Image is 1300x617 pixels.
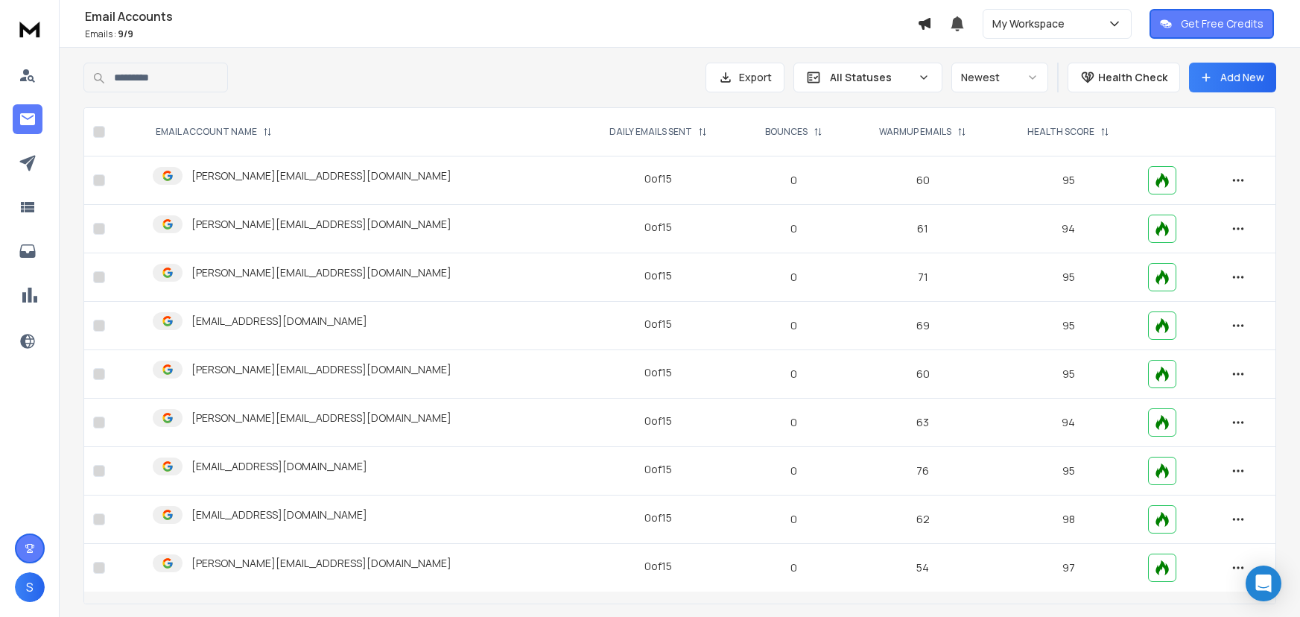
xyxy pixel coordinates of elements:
div: 0 of 15 [644,365,672,380]
div: 0 of 15 [644,414,672,428]
p: 0 [749,173,840,188]
div: 0 of 15 [644,317,672,332]
div: 0 of 15 [644,220,672,235]
p: Emails : [85,28,917,40]
td: 71 [849,253,998,302]
td: 95 [998,350,1140,399]
p: 0 [749,463,840,478]
button: S [15,572,45,602]
td: 97 [998,544,1140,592]
p: 0 [749,415,840,430]
td: 94 [998,399,1140,447]
button: Export [706,63,784,92]
p: Get Free Credits [1181,16,1263,31]
div: 0 of 15 [644,559,672,574]
p: WARMUP EMAILS [879,126,951,138]
span: 9 / 9 [118,28,133,40]
td: 60 [849,350,998,399]
p: 0 [749,367,840,382]
td: 95 [998,253,1140,302]
p: Health Check [1098,70,1167,85]
p: All Statuses [830,70,912,85]
p: [PERSON_NAME][EMAIL_ADDRESS][DOMAIN_NAME] [191,411,451,425]
div: EMAIL ACCOUNT NAME [156,126,272,138]
p: My Workspace [992,16,1071,31]
p: 0 [749,560,840,575]
td: 94 [998,205,1140,253]
div: 0 of 15 [644,268,672,283]
h1: Email Accounts [85,7,917,25]
td: 61 [849,205,998,253]
div: 0 of 15 [644,510,672,525]
p: [PERSON_NAME][EMAIL_ADDRESS][DOMAIN_NAME] [191,265,451,280]
td: 63 [849,399,998,447]
p: BOUNCES [765,126,808,138]
img: logo [15,15,45,42]
p: 0 [749,318,840,333]
td: 54 [849,544,998,592]
td: 95 [998,302,1140,350]
td: 98 [998,496,1140,544]
div: Open Intercom Messenger [1246,566,1281,601]
p: [EMAIL_ADDRESS][DOMAIN_NAME] [191,314,367,329]
td: 60 [849,156,998,205]
p: 0 [749,221,840,236]
td: 76 [849,447,998,496]
button: Newest [951,63,1048,92]
p: [PERSON_NAME][EMAIL_ADDRESS][DOMAIN_NAME] [191,217,451,232]
td: 95 [998,447,1140,496]
p: HEALTH SCORE [1027,126,1094,138]
div: 0 of 15 [644,171,672,186]
button: Add New [1189,63,1276,92]
td: 62 [849,496,998,544]
div: 0 of 15 [644,462,672,477]
button: Get Free Credits [1150,9,1274,39]
td: 95 [998,156,1140,205]
p: [PERSON_NAME][EMAIL_ADDRESS][DOMAIN_NAME] [191,362,451,377]
p: [PERSON_NAME][EMAIL_ADDRESS][DOMAIN_NAME] [191,556,451,571]
p: [EMAIL_ADDRESS][DOMAIN_NAME] [191,507,367,522]
p: DAILY EMAILS SENT [609,126,692,138]
td: 69 [849,302,998,350]
p: [PERSON_NAME][EMAIL_ADDRESS][DOMAIN_NAME] [191,168,451,183]
button: Health Check [1068,63,1180,92]
p: 0 [749,512,840,527]
p: [EMAIL_ADDRESS][DOMAIN_NAME] [191,459,367,474]
p: 0 [749,270,840,285]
